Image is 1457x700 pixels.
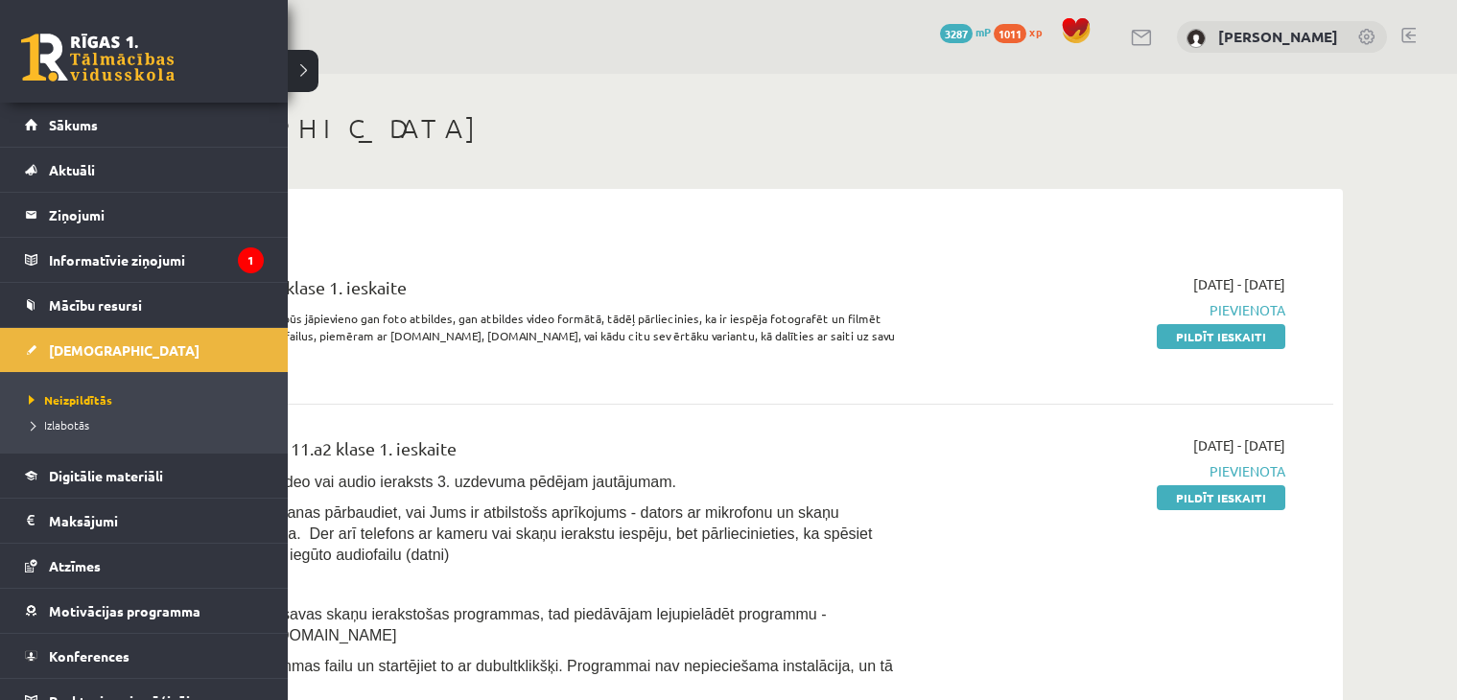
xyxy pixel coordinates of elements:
[924,300,1285,320] span: Pievienota
[24,416,269,433] a: Izlabotās
[25,544,264,588] a: Atzīmes
[1193,274,1285,294] span: [DATE] - [DATE]
[1029,24,1042,39] span: xp
[25,148,264,192] a: Aktuāli
[1157,485,1285,510] a: Pildīt ieskaiti
[1218,27,1338,46] a: [PERSON_NAME]
[24,417,89,432] span: Izlabotās
[144,606,826,643] span: Ja Jums nav datorā savas skaņu ierakstošas programmas, tad piedāvājam lejupielādēt programmu - Wa...
[144,435,895,471] div: Latviešu valoda JK 11.a2 klase 1. ieskaite
[49,193,264,237] legend: Ziņojumi
[924,461,1285,481] span: Pievienota
[238,247,264,273] i: 1
[49,238,264,282] legend: Informatīvie ziņojumi
[144,658,893,695] span: Lejuplādējiet programmas failu un startējiet to ar dubultklikšķi. Programmai nav nepieciešama ins...
[49,647,129,665] span: Konferences
[940,24,991,39] a: 3287 mP
[994,24,1051,39] a: 1011 xp
[1193,435,1285,455] span: [DATE] - [DATE]
[25,634,264,678] a: Konferences
[1157,324,1285,349] a: Pildīt ieskaiti
[49,557,101,574] span: Atzīmes
[25,499,264,543] a: Maksājumi
[144,274,895,310] div: Bioloģija JK 11.a2 klase 1. ieskaite
[144,310,895,362] p: Ņem vērā, ka šajā ieskaitē būs jāpievieno gan foto atbildes, gan atbildes video formātā, tādēļ pā...
[25,193,264,237] a: Ziņojumi
[25,103,264,147] a: Sākums
[144,474,676,490] span: Ieskaitē būs jāveic video vai audio ieraksts 3. uzdevuma pēdējam jautājumam.
[49,296,142,314] span: Mācību resursi
[49,341,200,359] span: [DEMOGRAPHIC_DATA]
[49,116,98,133] span: Sākums
[24,391,269,408] a: Neizpildītās
[975,24,991,39] span: mP
[21,34,175,82] a: Rīgas 1. Tālmācības vidusskola
[25,589,264,633] a: Motivācijas programma
[115,112,1343,145] h1: [DEMOGRAPHIC_DATA]
[25,283,264,327] a: Mācību resursi
[24,392,112,408] span: Neizpildītās
[994,24,1026,43] span: 1011
[144,504,872,563] span: Pirms ieskaites pildīšanas pārbaudiet, vai Jums ir atbilstošs aprīkojums - dators ar mikrofonu un...
[49,602,200,619] span: Motivācijas programma
[25,328,264,372] a: [DEMOGRAPHIC_DATA]
[1187,29,1206,48] img: Diāna Rihaļska
[49,499,264,543] legend: Maksājumi
[940,24,973,43] span: 3287
[25,454,264,498] a: Digitālie materiāli
[49,467,163,484] span: Digitālie materiāli
[25,238,264,282] a: Informatīvie ziņojumi1
[49,161,95,178] span: Aktuāli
